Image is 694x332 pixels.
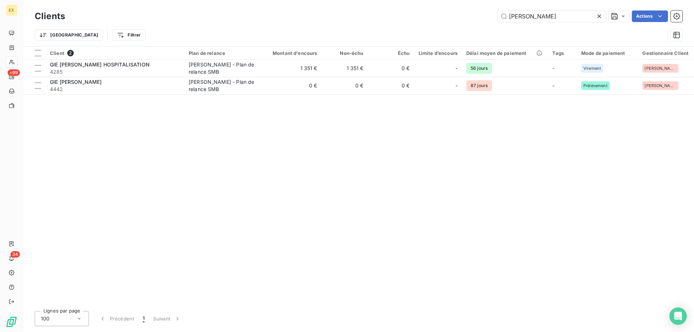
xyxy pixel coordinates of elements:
span: - [552,82,554,89]
span: 1 [143,315,145,322]
span: Prélèvement [583,83,608,88]
span: - [552,65,554,71]
span: - [455,82,458,89]
span: 4442 [50,86,180,93]
div: Montant d'encours [264,50,317,56]
span: +99 [8,69,20,76]
div: Non-échu [326,50,364,56]
span: 100 [41,315,50,322]
span: 56 jours [466,63,492,74]
h3: Clients [35,10,65,23]
span: GIE [PERSON_NAME] HOSPITALISATION [50,61,150,68]
span: Client [50,50,64,56]
img: Logo LeanPay [6,316,17,328]
span: GIE [PERSON_NAME] [50,79,102,85]
span: 4285 [50,68,180,76]
span: 2 [67,50,74,56]
span: 34 [10,251,20,258]
span: [PERSON_NAME][EMAIL_ADDRESS][DOMAIN_NAME] [644,83,676,88]
span: [PERSON_NAME][EMAIL_ADDRESS][DOMAIN_NAME] [644,66,676,70]
div: Open Intercom Messenger [669,307,687,325]
button: Suivant [149,311,185,326]
input: Rechercher [497,10,606,22]
div: [PERSON_NAME] - Plan de relance SMB [189,78,255,93]
div: Plan de relance [189,50,255,56]
div: Limite d’encours [419,50,458,56]
span: - [455,65,458,72]
button: Filtrer [112,29,145,41]
div: [PERSON_NAME] - Plan de relance SMB [189,61,255,76]
div: EX [6,4,17,16]
button: [GEOGRAPHIC_DATA] [35,29,103,41]
span: 87 jours [466,80,492,91]
button: 1 [138,311,149,326]
div: Délai moyen de paiement [466,50,544,56]
td: 0 € [260,77,322,94]
td: 0 € [368,60,414,77]
div: Tags [552,50,573,56]
td: 0 € [322,77,368,94]
div: Mode de paiement [581,50,634,56]
td: 0 € [368,77,414,94]
button: Précédent [95,311,138,326]
td: 1 351 € [260,60,322,77]
button: Actions [632,10,668,22]
td: 1 351 € [322,60,368,77]
span: Virement [583,66,601,70]
div: Échu [372,50,410,56]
